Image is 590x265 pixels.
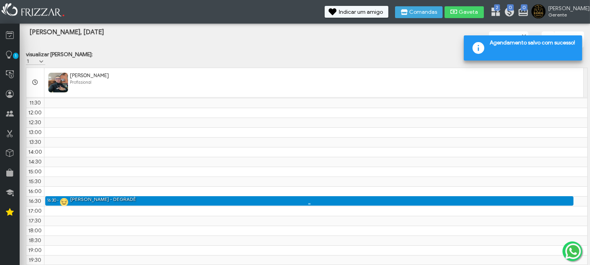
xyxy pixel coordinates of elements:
span: Gaveta [459,9,478,15]
span: 16:30 [29,198,41,204]
span: 14:00 [28,149,42,155]
a: 2 [490,6,498,19]
span: 1 [13,53,18,59]
span: 15:00 [28,168,42,175]
div: [PERSON_NAME] - DEGRADÊ [70,196,136,203]
span: 19:30 [29,257,41,263]
button: Comandas [395,6,443,18]
img: agendado.png [60,198,68,206]
span: 18:00 [28,227,42,234]
span: 0 [507,4,514,11]
span: 0 [521,4,528,11]
label: Profissional [489,32,521,42]
img: FuncionarioFotoBean_get.xhtml [48,73,68,92]
span: Gerente [548,12,584,18]
span: [PERSON_NAME] [70,72,109,78]
span: 17:30 [29,217,41,224]
span: 13:30 [29,139,41,145]
span: 2 [494,4,500,11]
span: 16:00 [28,188,42,195]
label: 1 [26,58,38,64]
label: visualizar [PERSON_NAME]: [26,51,93,58]
span: [PERSON_NAME], [DATE] [29,28,104,36]
img: whatsapp.png [564,242,583,261]
button: Gaveta [445,6,484,18]
span: 19:00 [28,247,42,254]
span: 18:30 [29,237,41,244]
button: Indicar um amigo [325,6,388,18]
span: [PERSON_NAME] [548,5,584,12]
span: 17:00 [28,208,42,214]
span: Comandas [409,9,437,15]
span: Indicar um amigo [339,9,383,15]
a: 0 [504,6,512,19]
span: 12:00 [28,109,42,116]
img: calendar-01.svg [543,35,553,44]
span: Profissional [70,80,91,85]
a: [PERSON_NAME] Gerente [531,4,586,20]
span: 14:30 [29,158,42,165]
span: 15:30 [29,178,41,185]
span: 11:30 [29,99,41,106]
span: 13:00 [29,129,42,136]
a: 0 [518,6,526,19]
span: 12:30 [29,119,41,126]
span: Agendamento salvo com sucesso! [490,39,576,49]
input: data [555,31,584,48]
